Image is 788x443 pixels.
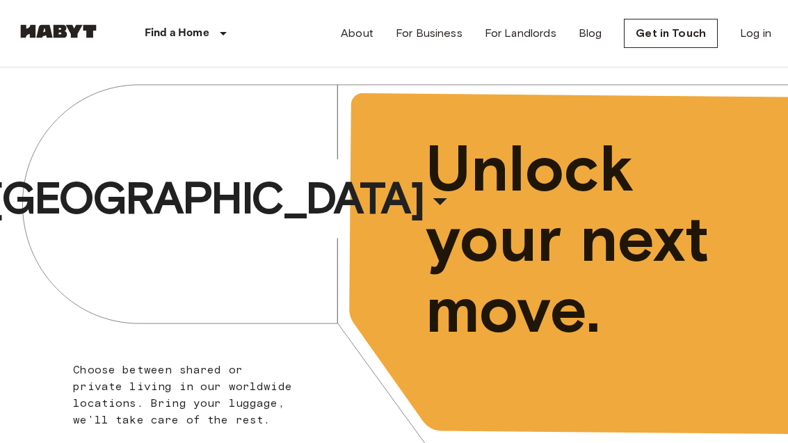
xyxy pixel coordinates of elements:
span: Choose between shared or private living in our worldwide locations. Bring your luggage, we'll tak... [73,363,292,426]
img: Habyt [17,24,100,38]
span: Unlock your next move. [426,134,741,345]
a: Blog [579,25,602,42]
p: Find a Home [145,25,209,42]
a: For Business [396,25,463,42]
a: About [341,25,373,42]
a: Log in [740,25,771,42]
a: Get in Touch [624,19,718,48]
a: For Landlords [485,25,556,42]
